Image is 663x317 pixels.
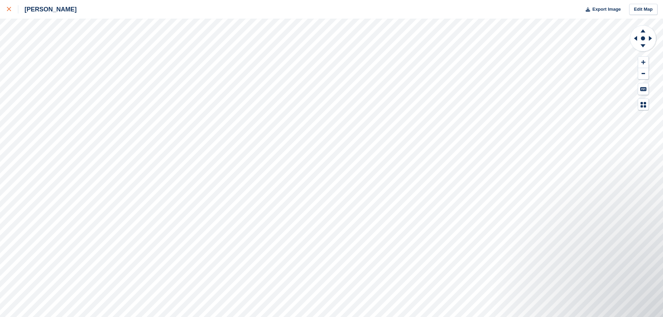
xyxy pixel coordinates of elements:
[592,6,621,13] span: Export Image
[638,68,648,80] button: Zoom Out
[629,4,657,15] a: Edit Map
[638,83,648,95] button: Keyboard Shortcuts
[638,57,648,68] button: Zoom In
[638,99,648,110] button: Map Legend
[18,5,77,13] div: [PERSON_NAME]
[582,4,621,15] button: Export Image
